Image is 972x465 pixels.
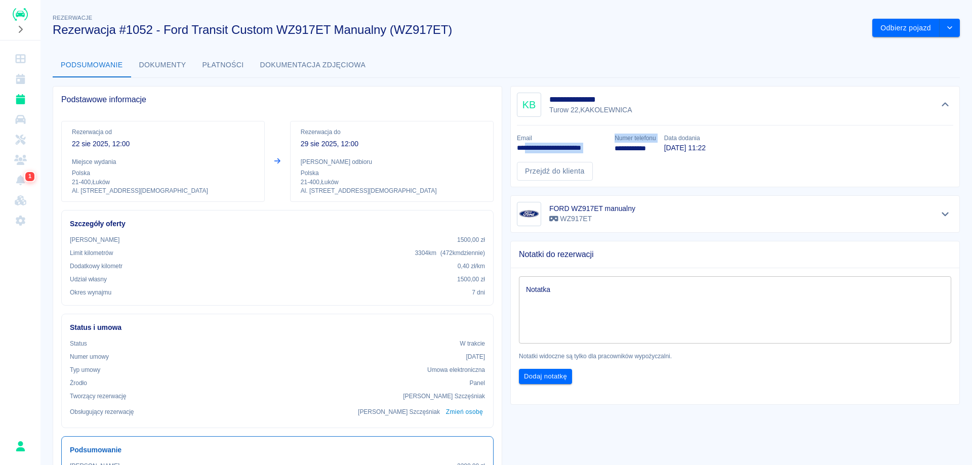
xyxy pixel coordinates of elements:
[472,288,485,297] p: 7 dni
[70,322,485,333] h6: Status i umowa
[72,178,254,187] p: 21-400 , Łuków
[70,392,126,401] p: Tworzący rezerwację
[519,249,951,260] span: Notatki do rezerwacji
[4,89,36,109] a: Rezerwacje
[70,262,123,271] p: Dodatkowy kilometr
[664,143,706,153] p: [DATE] 11:22
[301,187,483,195] p: Al. [STREET_ADDRESS][DEMOGRAPHIC_DATA]
[519,352,951,361] p: Notatki widoczne są tylko dla pracowników wypożyczalni.
[403,392,485,401] p: [PERSON_NAME] Szczęśniak
[70,288,111,297] p: Okres wynajmu
[72,157,254,166] p: Miejsce wydania
[301,139,483,149] p: 29 sie 2025, 12:00
[440,249,485,257] span: ( 472 km dziennie )
[517,162,593,181] a: Przejdź do klienta
[26,172,33,182] span: 1
[470,378,485,388] p: Panel
[664,134,706,143] p: Data dodania
[458,262,485,271] p: 0,40 zł /km
[53,15,92,21] span: Rezerwacje
[549,214,635,224] p: WZ917ET
[517,134,606,143] p: Email
[72,168,254,178] p: Polska
[61,95,494,105] span: Podstawowe informacje
[4,109,36,130] a: Flota
[301,128,483,137] p: Rezerwacja do
[53,53,131,77] button: Podsumowanie
[460,339,485,348] p: W trakcie
[457,235,485,244] p: 1500,00 zł
[4,210,36,231] a: Ustawienia
[4,170,36,190] a: Powiadomienia
[937,98,954,112] button: Ukryj szczegóły
[70,275,107,284] p: Udział własny
[615,134,656,143] p: Numer telefonu
[549,203,635,214] h6: FORD WZ917ET manualny
[937,207,954,221] button: Pokaż szczegóły
[301,157,483,166] p: [PERSON_NAME] odbioru
[194,53,252,77] button: Płatności
[301,168,483,178] p: Polska
[70,339,87,348] p: Status
[70,407,134,416] p: Obsługujący rezerwację
[10,436,31,457] button: Sebastian Szczęśniak
[549,105,634,115] p: Turow 22 , KAKOLEWNICA
[252,53,374,77] button: Dokumentacja zdjęciowa
[53,23,864,37] h3: Rezerwacja #1052 - Ford Transit Custom WZ917ET Manualny (WZ917ET)
[4,130,36,150] a: Serwisy
[444,405,485,419] button: Zmień osobę
[4,49,36,69] a: Dashboard
[13,23,28,36] button: Rozwiń nawigację
[4,150,36,170] a: Klienci
[13,8,28,21] img: Renthelp
[70,445,485,455] h6: Podsumowanie
[4,190,36,210] a: Widget WWW
[72,128,254,137] p: Rezerwacja od
[72,139,254,149] p: 22 sie 2025, 12:00
[517,93,541,117] div: KB
[70,219,485,229] h6: Szczegóły oferty
[131,53,194,77] button: Dokumenty
[457,275,485,284] p: 1500,00 zł
[70,248,113,258] p: Limit kilometrów
[301,178,483,187] p: 21-400 , Łuków
[70,235,119,244] p: [PERSON_NAME]
[427,365,485,374] p: Umowa elektroniczna
[519,204,539,224] img: Image
[70,378,87,388] p: Żrodło
[415,248,485,258] p: 3304 km
[940,19,960,37] button: drop-down
[466,352,485,361] p: [DATE]
[872,19,940,37] button: Odbierz pojazd
[70,365,100,374] p: Typ umowy
[72,187,254,195] p: Al. [STREET_ADDRESS][DEMOGRAPHIC_DATA]
[519,369,572,385] button: Dodaj notatkę
[4,69,36,89] a: Kalendarz
[358,407,440,416] p: [PERSON_NAME] Szczęśniak
[70,352,109,361] p: Numer umowy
